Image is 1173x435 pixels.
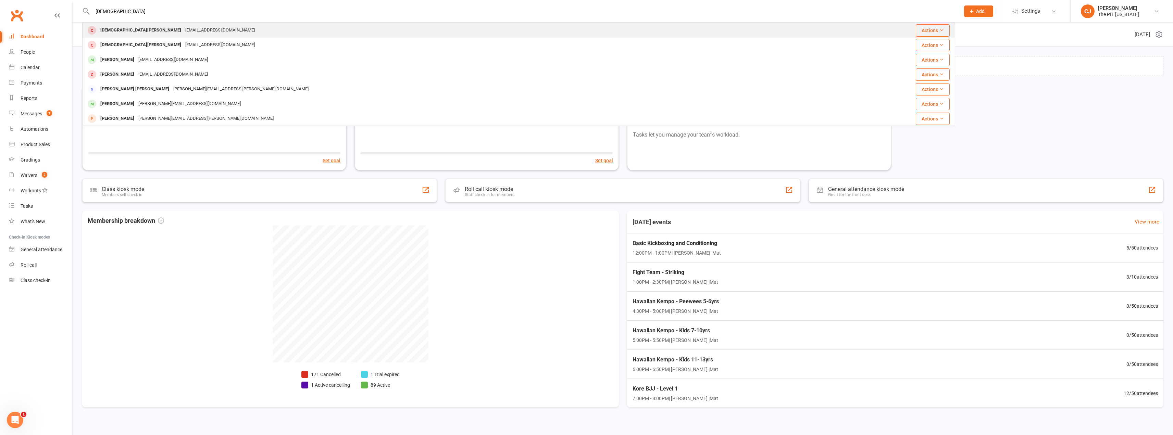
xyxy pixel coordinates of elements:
div: Workouts [21,188,41,193]
div: [EMAIL_ADDRESS][DOMAIN_NAME] [183,25,257,35]
a: Automations [9,121,72,137]
span: 1 [47,110,52,116]
div: [DEMOGRAPHIC_DATA][PERSON_NAME] [98,25,183,35]
div: Product Sales [21,142,50,147]
iframe: Intercom live chat [7,412,23,428]
div: The PIT [US_STATE] [1098,11,1139,17]
input: Search... [90,7,955,16]
div: General attendance kiosk mode [828,186,904,192]
span: 0 / 50 attendees [1126,331,1158,339]
div: People [21,49,35,55]
a: Calendar [9,60,72,75]
a: Clubworx [8,7,25,24]
li: 1 Trial expired [361,371,400,378]
div: CJ [1081,4,1095,18]
div: What's New [21,219,45,224]
div: Staff check-in for members [465,192,514,197]
span: Membership breakdown [88,216,164,226]
span: [DATE] [1135,30,1150,39]
span: 0 / 50 attendees [1126,302,1158,310]
div: Payments [21,80,42,86]
div: [PERSON_NAME][EMAIL_ADDRESS][PERSON_NAME][DOMAIN_NAME] [171,84,311,94]
button: Set goal [595,157,613,164]
span: 12:00PM - 1:00PM | [PERSON_NAME] | Mat [633,249,721,257]
a: Class kiosk mode [9,273,72,288]
button: Actions [916,54,950,66]
span: 3 / 10 attendees [1126,273,1158,281]
a: Product Sales [9,137,72,152]
a: Waivers 2 [9,168,72,183]
li: 1 Active cancelling [301,381,350,389]
button: Actions [916,24,950,37]
div: [EMAIL_ADDRESS][DOMAIN_NAME] [136,69,210,79]
a: Payments [9,75,72,91]
button: Actions [916,83,950,95]
span: 4:30PM - 5:00PM | [PERSON_NAME] | Mat [633,307,719,315]
div: General attendance [21,247,62,252]
button: Actions [916,68,950,81]
span: 2 [42,172,47,178]
a: Messages 1 [9,106,72,121]
h3: [DATE] events [627,216,676,228]
button: Add [964,5,993,17]
div: [PERSON_NAME] [98,55,136,65]
div: Dashboard [21,34,44,39]
span: Settings [1021,3,1040,19]
div: Roll call [21,262,37,268]
div: [PERSON_NAME] [98,99,136,109]
a: Gradings [9,152,72,168]
span: Hawaiian Kempo - Kids 7-10yrs [633,326,718,335]
div: Class kiosk mode [102,186,144,192]
div: Tasks [21,203,33,209]
a: Reports [9,91,72,106]
div: [PERSON_NAME] [98,114,136,124]
li: 171 Cancelled [301,371,350,378]
span: Hawaiian Kempo - Peewees 5-6yrs [633,297,719,306]
a: Roll call [9,257,72,273]
div: Reports [21,95,37,101]
div: Gradings [21,157,40,163]
div: [PERSON_NAME] [1098,5,1139,11]
a: Dashboard [9,29,72,44]
button: Actions [916,39,950,51]
a: Workouts [9,183,72,199]
span: 5 / 50 attendees [1126,244,1158,252]
div: [PERSON_NAME] [PERSON_NAME] [98,84,171,94]
span: 5:00PM - 5:50PM | [PERSON_NAME] | Mat [633,336,718,344]
div: Waivers [21,172,37,178]
span: Kore BJJ - Level 1 [633,384,718,393]
div: Class check-in [21,278,51,283]
span: Fight Team - Striking [633,268,718,277]
a: Tasks [9,199,72,214]
span: 12 / 50 attendees [1124,389,1158,397]
span: 1 [21,412,26,417]
span: 6:00PM - 6:50PM | [PERSON_NAME] | Mat [633,366,718,373]
span: 7:00PM - 8:00PM | [PERSON_NAME] | Mat [633,395,718,402]
div: Roll call kiosk mode [465,186,514,192]
span: Add [976,9,985,14]
div: Members self check-in [102,192,144,197]
a: General attendance kiosk mode [9,242,72,257]
div: [PERSON_NAME][EMAIL_ADDRESS][DOMAIN_NAME] [136,99,243,109]
button: Set goal [323,157,340,164]
li: 89 Active [361,381,400,389]
span: Hawaiian Kempo - Kids 11-13yrs [633,355,718,364]
div: Automations [21,126,48,132]
div: [PERSON_NAME] [98,69,136,79]
div: Calendar [21,65,40,70]
div: [DEMOGRAPHIC_DATA][PERSON_NAME] [98,40,183,50]
div: Great for the front desk [828,192,904,197]
p: Tasks let you manage your team's workload. [633,130,885,139]
div: Messages [21,111,42,116]
div: [EMAIL_ADDRESS][DOMAIN_NAME] [183,40,257,50]
a: People [9,44,72,60]
button: Actions [916,113,950,125]
span: Basic Kickboxing and Conditioning [633,239,721,248]
button: Actions [916,98,950,110]
a: View more [1135,218,1159,226]
span: 1:00PM - 2:30PM | [PERSON_NAME] | Mat [633,278,718,286]
div: [PERSON_NAME][EMAIL_ADDRESS][PERSON_NAME][DOMAIN_NAME] [136,114,276,124]
span: 0 / 50 attendees [1126,360,1158,368]
a: What's New [9,214,72,229]
div: [EMAIL_ADDRESS][DOMAIN_NAME] [136,55,210,65]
